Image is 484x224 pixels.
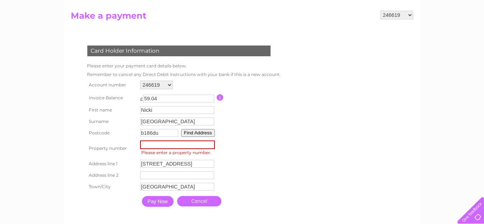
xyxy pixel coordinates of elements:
th: Surname [86,116,138,127]
span: Please enter a property number. [140,149,217,156]
th: Postcode [86,127,138,139]
input: Information [217,94,223,101]
h2: Make a payment [71,11,413,24]
input: Pay Now [142,196,174,207]
th: First name [86,104,138,116]
th: Property number [86,139,138,158]
div: Clear Business is a trading name of Verastar Limited (registered in [GEOGRAPHIC_DATA] No. 3667643... [73,4,412,35]
a: Water [358,30,371,36]
a: Blog [421,30,432,36]
button: Find Address [181,129,215,137]
a: Contact [436,30,454,36]
a: 0333 014 3131 [349,4,398,13]
td: £ [140,93,143,102]
th: Account number [86,79,138,91]
th: Address line 1 [86,158,138,170]
a: Telecoms [396,30,417,36]
div: Card Holder Information [87,46,271,56]
th: Invoice Balance [86,91,138,104]
a: Energy [375,30,391,36]
a: Log out [460,30,477,36]
a: Cancel [177,196,221,206]
td: Please enter your payment card details below. [86,62,283,70]
th: Address line 2 [86,170,138,181]
td: Remember to cancel any Direct Debit instructions with your bank if this is a new account. [86,70,283,79]
img: logo.png [17,19,54,40]
th: Town/City [86,181,138,192]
